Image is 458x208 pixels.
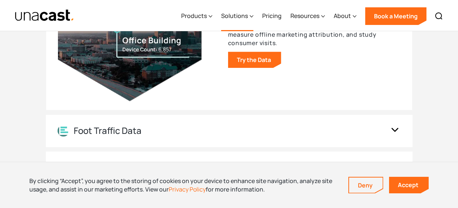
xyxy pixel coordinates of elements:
img: Location Analytics icon [58,125,69,136]
img: Unacast text logo [15,9,74,22]
div: About [334,11,351,20]
div: Foot Traffic Data [74,125,142,136]
a: Try the Data [228,52,281,68]
a: Accept [389,177,429,193]
div: Solutions [221,11,248,20]
div: Resources [290,1,325,31]
a: Deny [349,178,383,193]
div: Products [181,11,207,20]
div: Solutions [221,1,253,31]
a: Privacy Policy [169,185,206,193]
a: Pricing [262,1,282,31]
a: Book a Meeting [365,7,426,25]
div: Resources [290,11,319,20]
div: About [334,1,356,31]
a: home [15,9,74,22]
img: Search icon [435,12,443,21]
div: Products [181,1,212,31]
div: By clicking “Accept”, you agree to the storing of cookies on your device to enhance site navigati... [29,177,337,193]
